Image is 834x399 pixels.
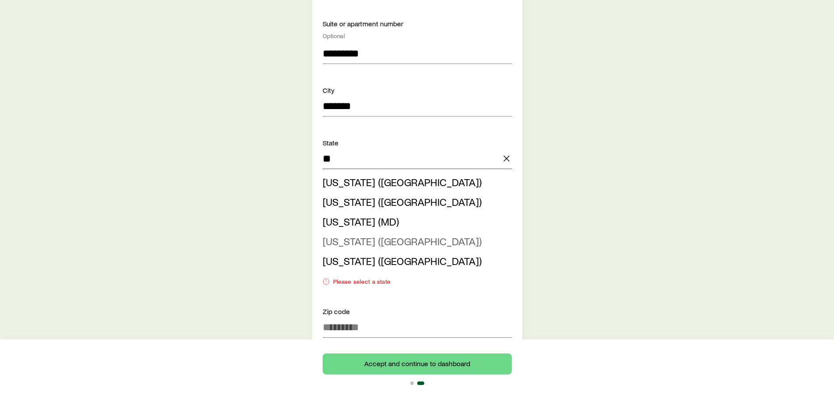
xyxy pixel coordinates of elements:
[323,235,482,247] span: [US_STATE] ([GEOGRAPHIC_DATA])
[323,85,512,95] div: City
[323,32,512,39] div: Optional
[323,173,507,192] li: Alabama (AL)
[323,138,512,148] div: State
[323,353,512,374] button: Accept and continue to dashboard
[323,232,507,251] li: Massachusetts (MA)
[323,195,482,208] span: [US_STATE] ([GEOGRAPHIC_DATA])
[323,278,512,285] div: Please select a state
[323,306,512,317] div: Zip code
[323,215,399,228] span: [US_STATE] (MD)
[323,176,482,188] span: [US_STATE] ([GEOGRAPHIC_DATA])
[323,18,512,39] div: Suite or apartment number
[323,212,507,232] li: Maryland (MD)
[323,251,507,271] li: Oklahoma (OK)
[323,254,482,267] span: [US_STATE] ([GEOGRAPHIC_DATA])
[323,192,507,212] li: Maine (ME)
